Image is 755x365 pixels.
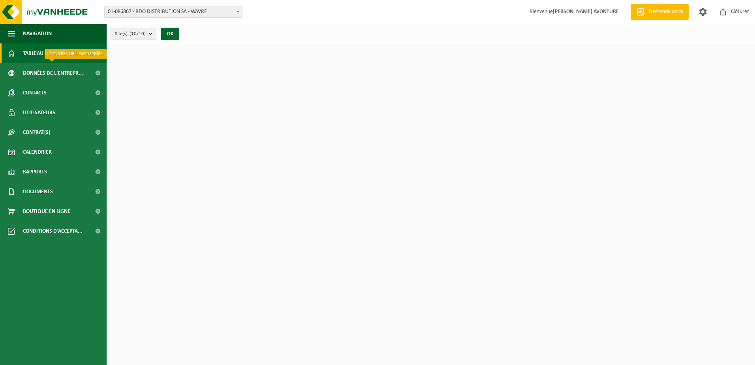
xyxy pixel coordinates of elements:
count: (10/10) [130,31,146,36]
span: Rapports [23,162,47,182]
span: Données de l'entrepr... [23,63,83,83]
span: Contacts [23,83,47,103]
span: Documents [23,182,53,201]
span: Utilisateurs [23,103,55,122]
span: Boutique en ligne [23,201,70,221]
button: Site(s)(10/10) [111,28,156,40]
span: Demande devis [647,8,685,16]
span: Conditions d'accepta... [23,221,83,241]
a: Demande devis [631,4,689,20]
span: 01-086867 - BDO DISTRIBUTION SA - WAVRE [105,6,242,17]
span: 01-086867 - BDO DISTRIBUTION SA - WAVRE [104,6,242,18]
button: OK [161,28,179,40]
span: Contrat(s) [23,122,50,142]
span: Tableau de bord [23,43,66,63]
span: Navigation [23,24,52,43]
strong: [PERSON_NAME] AVONTURE [553,9,619,15]
span: Calendrier [23,142,52,162]
span: Site(s) [115,28,146,40]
